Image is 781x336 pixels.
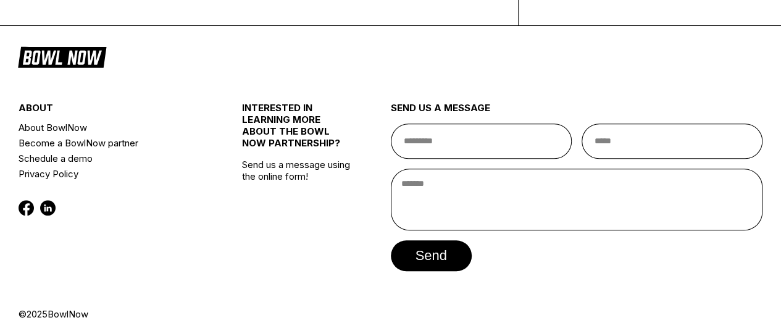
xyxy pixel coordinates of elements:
[391,240,472,271] button: send
[242,102,354,159] div: INTERESTED IN LEARNING MORE ABOUT THE BOWL NOW PARTNERSHIP?
[19,135,204,151] a: Become a BowlNow partner
[19,166,204,182] a: Privacy Policy
[19,151,204,166] a: Schedule a demo
[19,102,204,120] div: about
[19,308,762,320] div: © 2025 BowlNow
[391,102,763,124] div: send us a message
[242,75,354,308] div: Send us a message using the online form!
[19,120,204,135] a: About BowlNow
